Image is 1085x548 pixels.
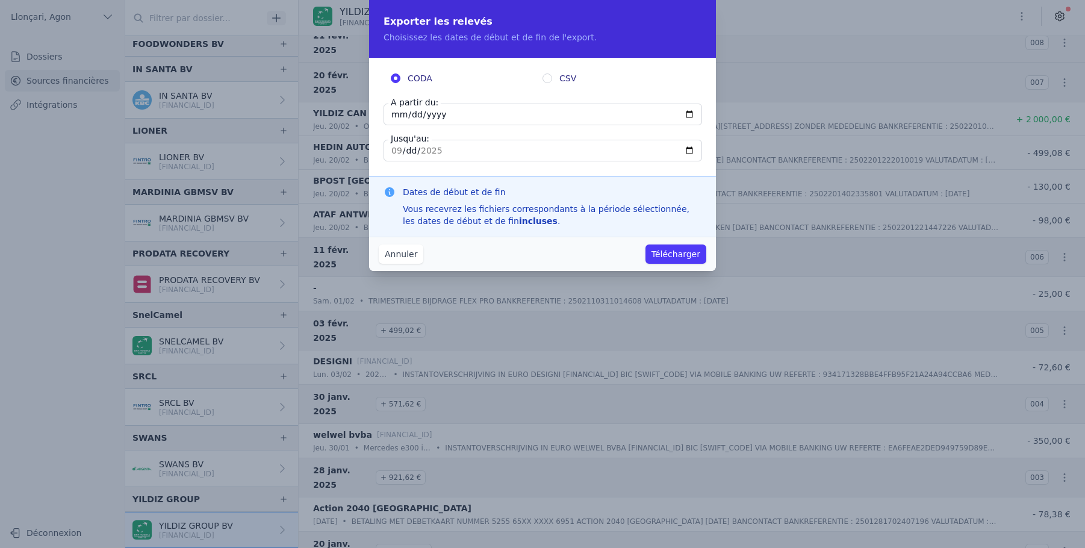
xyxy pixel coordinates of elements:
[391,72,542,84] label: CODA
[384,14,701,29] h2: Exporter les relevés
[403,186,701,198] h3: Dates de début et de fin
[403,203,701,227] div: Vous recevrez les fichiers correspondants à la période sélectionnée, les dates de début et de fin .
[379,244,423,264] button: Annuler
[542,73,552,83] input: CSV
[391,73,400,83] input: CODA
[645,244,706,264] button: Télécharger
[388,132,432,145] label: Jusqu'au:
[542,72,694,84] label: CSV
[384,31,701,43] p: Choisissez les dates de début et de fin de l'export.
[519,216,558,226] strong: incluses
[559,72,576,84] span: CSV
[388,96,441,108] label: A partir du:
[408,72,432,84] span: CODA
